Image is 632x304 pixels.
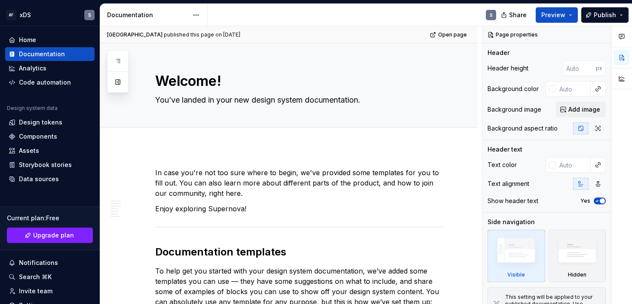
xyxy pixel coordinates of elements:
[5,144,95,158] a: Assets
[2,6,98,24] button: AFxDSS
[5,61,95,75] a: Analytics
[488,49,509,57] div: Header
[5,284,95,298] a: Invite team
[19,273,52,281] div: Search ⌘K
[556,81,591,97] input: Auto
[488,85,539,93] div: Background color
[488,197,538,205] div: Show header text
[5,116,95,129] a: Design tokens
[427,29,471,41] a: Open page
[556,157,591,173] input: Auto
[153,93,442,107] textarea: You’ve landed in your new design system documentation.
[7,228,93,243] a: Upgrade plan
[19,118,62,127] div: Design tokens
[7,214,93,222] div: Current plan : Free
[509,11,527,19] span: Share
[19,50,65,58] div: Documentation
[19,161,72,169] div: Storybook stories
[563,61,596,76] input: Auto
[155,245,443,259] h2: Documentation templates
[19,287,52,295] div: Invite team
[5,256,95,270] button: Notifications
[88,12,91,18] div: S
[153,71,442,91] textarea: Welcome!
[507,271,525,278] div: Visible
[568,271,586,278] div: Hidden
[568,105,600,114] span: Add image
[488,230,545,282] div: Visible
[581,7,629,23] button: Publish
[488,105,541,114] div: Background image
[594,11,616,19] span: Publish
[19,36,36,44] div: Home
[19,175,59,183] div: Data sources
[5,270,95,284] button: Search ⌘K
[488,179,529,188] div: Text alignment
[6,10,16,20] div: AF
[107,31,163,38] span: [GEOGRAPHIC_DATA]
[19,132,57,141] div: Components
[5,130,95,143] a: Components
[556,102,606,117] button: Add image
[5,76,95,89] a: Code automation
[438,31,467,38] span: Open page
[7,105,58,112] div: Design system data
[596,65,602,72] p: px
[5,172,95,186] a: Data sources
[580,198,590,204] label: Yes
[490,12,493,18] div: S
[33,231,74,240] span: Upgrade plan
[536,7,578,23] button: Preview
[5,47,95,61] a: Documentation
[488,64,528,73] div: Header height
[20,11,31,19] div: xDS
[155,204,443,214] p: Enjoy exploring Supernova!
[5,158,95,172] a: Storybook stories
[164,31,240,38] div: published this page on [DATE]
[488,218,535,226] div: Side navigation
[488,145,522,154] div: Header text
[19,258,58,267] div: Notifications
[5,33,95,47] a: Home
[107,11,188,19] div: Documentation
[19,146,39,155] div: Assets
[541,11,565,19] span: Preview
[19,78,71,87] div: Code automation
[155,167,443,198] p: In case you're not too sure where to begin, we've provided some templates for you to fill out. Yo...
[488,124,558,133] div: Background aspect ratio
[488,161,517,169] div: Text color
[549,230,606,282] div: Hidden
[19,64,46,73] div: Analytics
[497,7,532,23] button: Share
